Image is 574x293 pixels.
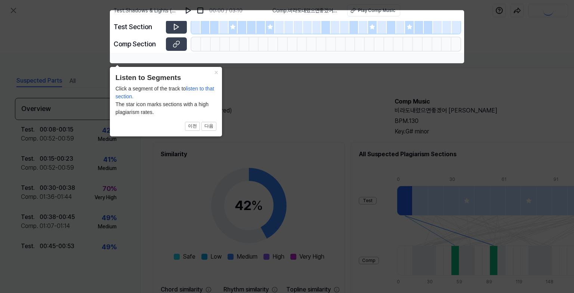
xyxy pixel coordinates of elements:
[114,39,161,49] div: Comp Section
[201,122,216,131] button: 다음
[185,122,200,131] button: 이전
[115,86,214,99] span: listen to that section.
[115,85,216,116] div: Click a segment of the track to The star icon marks sections with a high plagiarism rates.
[210,67,222,77] button: Close
[115,73,216,83] header: Listen to Segments
[114,22,161,32] div: Test Section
